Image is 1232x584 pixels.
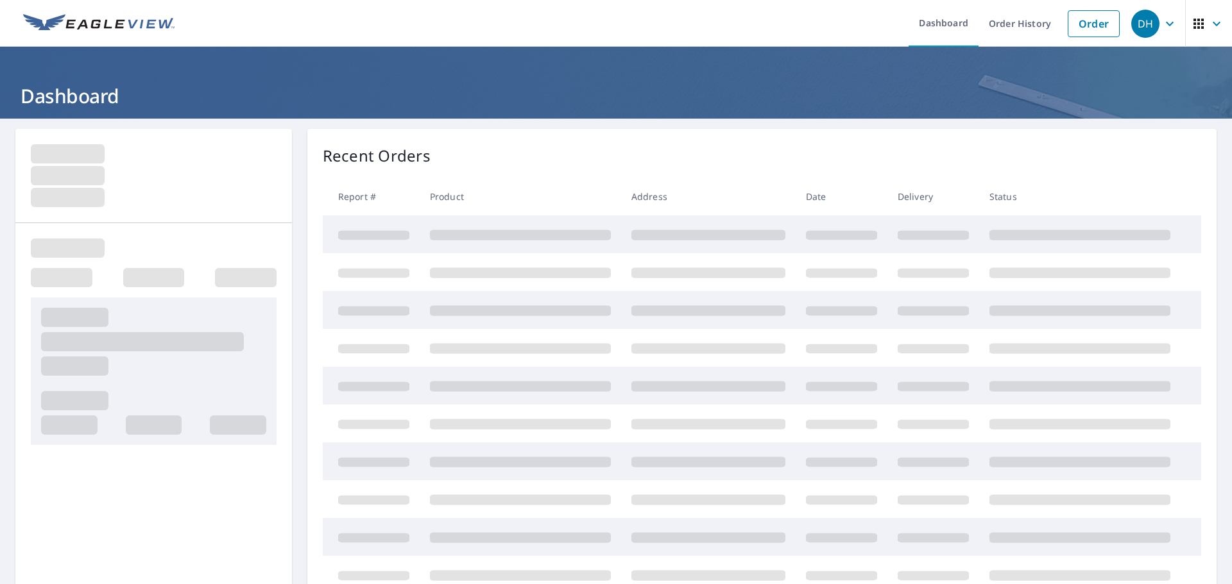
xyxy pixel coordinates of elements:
[621,178,796,215] th: Address
[1068,10,1120,37] a: Order
[420,178,621,215] th: Product
[796,178,887,215] th: Date
[887,178,979,215] th: Delivery
[23,14,175,33] img: EV Logo
[323,144,431,167] p: Recent Orders
[979,178,1181,215] th: Status
[15,83,1217,109] h1: Dashboard
[1131,10,1159,38] div: DH
[323,178,420,215] th: Report #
